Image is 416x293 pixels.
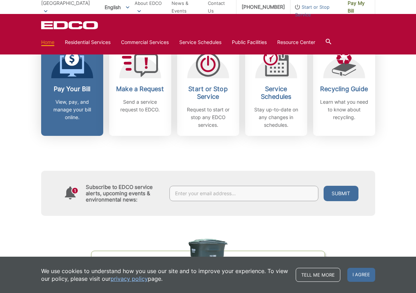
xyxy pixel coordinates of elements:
a: Service Schedules [179,38,221,46]
p: View, pay, and manage your bill online. [46,98,98,121]
p: Learn what you need to know about recycling. [318,98,370,121]
a: Public Facilities [232,38,267,46]
p: We use cookies to understand how you use our site and to improve your experience. To view our pol... [41,267,289,283]
a: privacy policy [111,275,148,283]
h2: Recycling Guide [318,85,370,93]
a: EDCD logo. Return to the homepage. [41,21,99,29]
span: I agree [347,268,375,282]
a: Tell me more [296,268,340,282]
h4: Subscribe to EDCO service alerts, upcoming events & environmental news: [86,184,162,203]
button: Submit [324,186,358,201]
a: Service Schedules Stay up-to-date on any changes in schedules. [245,43,307,136]
input: Enter your email address... [169,186,318,201]
h2: Pay Your Bill [46,85,98,93]
h2: Start or Stop Service [182,85,234,101]
a: Pay Your Bill View, pay, and manage your bill online. [41,43,103,136]
h2: Make a Request [114,85,166,93]
a: Commercial Services [121,38,169,46]
a: Recycling Guide Learn what you need to know about recycling. [313,43,375,136]
a: Home [41,38,54,46]
a: Residential Services [65,38,111,46]
span: English [99,1,135,13]
h2: Service Schedules [250,85,302,101]
p: Stay up-to-date on any changes in schedules. [250,106,302,129]
p: Send a service request to EDCO. [114,98,166,113]
p: Request to start or stop any EDCO services. [182,106,234,129]
a: Make a Request Send a service request to EDCO. [109,43,171,136]
a: Resource Center [277,38,315,46]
